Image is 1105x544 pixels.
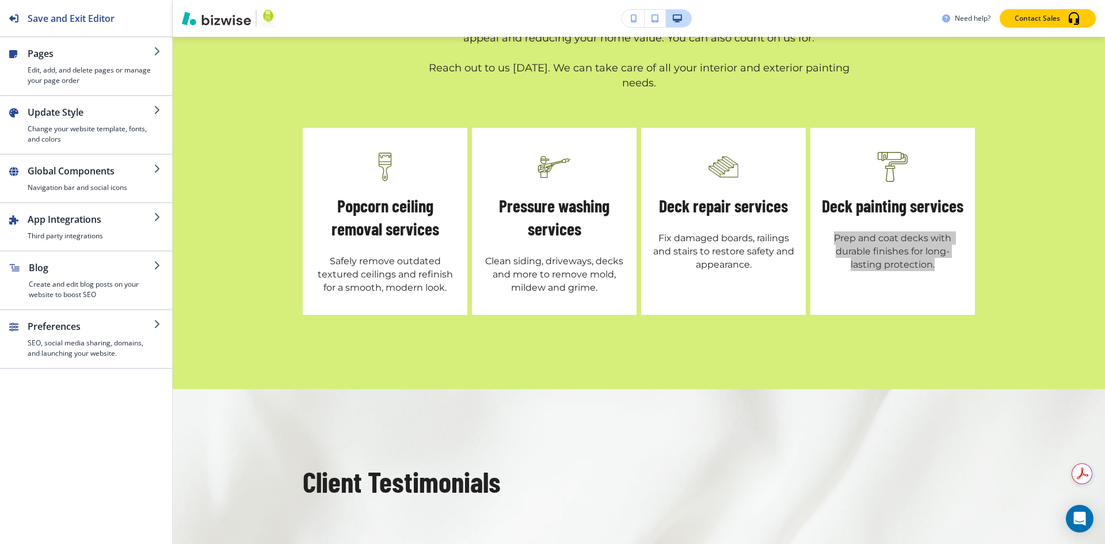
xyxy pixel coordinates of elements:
h2: Global Components [28,164,154,178]
h5: Deck repair services [659,195,788,218]
div: Open Intercom Messenger [1066,505,1093,532]
p: Prep and coat decks with durable finishes for long-lasting protection. [822,231,963,271]
img: icon [874,149,911,185]
img: icon [705,149,742,185]
img: icon [536,149,573,185]
h2: Save and Exit Editor [28,12,115,25]
img: Bizwise Logo [182,12,251,25]
p: Safely remove outdated textured ceilings and refinish for a smooth, modern look. [314,254,456,294]
h2: App Integrations [28,212,154,226]
img: Your Logo [261,9,276,28]
h2: Blog [29,261,154,275]
h4: Third party integrations [28,231,154,241]
img: icon [367,149,403,185]
h4: Change your website template, fonts, and colors [28,124,154,144]
h4: Navigation bar and social icons [28,182,154,193]
h3: Need help? [955,13,990,24]
h2: Update Style [28,105,154,119]
button: Contact Sales [1000,9,1096,28]
h2: Pages [28,47,154,60]
p: Contact Sales [1015,13,1060,24]
h5: Pressure washing services [483,195,625,241]
h4: Create and edit blog posts on your website to boost SEO [29,279,154,300]
h4: Edit, add, and delete pages or manage your page order [28,65,154,86]
h5: Popcorn ceiling removal services [314,195,456,241]
h2: Preferences [28,319,154,333]
h4: SEO, social media sharing, domains, and launching your website. [28,338,154,359]
p: Fix damaged boards, railings and stairs to restore safety and appearance. [653,231,794,271]
p: Sometimes all that's needed to improve your home's appearance is a fresh coat of paint. Our home ... [414,2,863,91]
h5: Deck painting services [822,195,963,218]
h3: Client Testimonials [303,462,975,501]
p: Clean siding, driveways, decks and more to remove mold, mildew and grime. [483,254,625,294]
